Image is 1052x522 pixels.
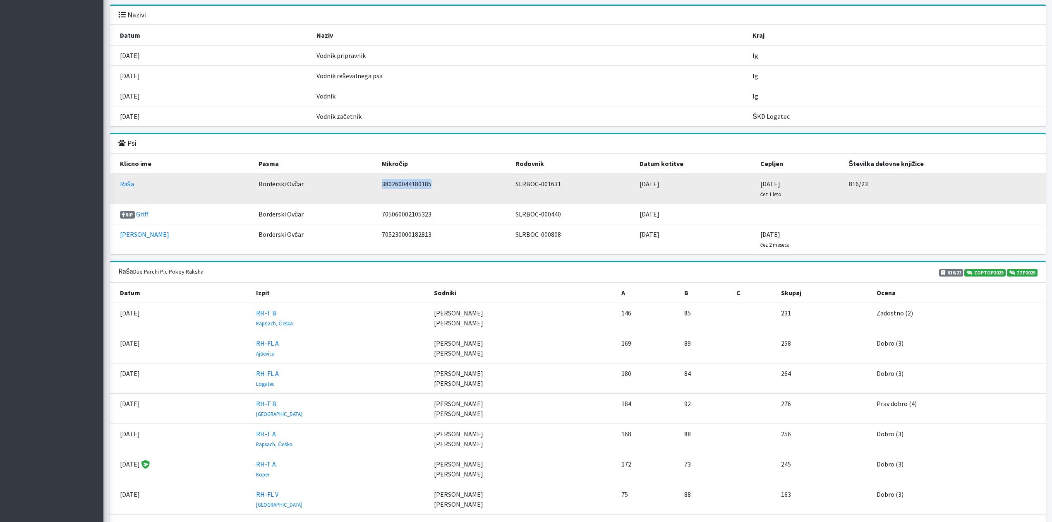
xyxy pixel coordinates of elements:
[429,484,616,515] td: [PERSON_NAME] [PERSON_NAME]
[635,154,755,174] th: Datum kotitve
[118,267,204,276] h3: Raša
[510,224,635,255] td: SLRBOC-000808
[429,333,616,363] td: [PERSON_NAME] [PERSON_NAME]
[251,283,429,303] th: Izpit
[429,283,616,303] th: Sodniki
[755,224,844,255] td: [DATE]
[254,154,377,174] th: Pasma
[254,224,377,255] td: Borderski Ovčar
[429,303,616,333] td: [PERSON_NAME] [PERSON_NAME]
[377,224,510,255] td: 705230000182813
[755,174,844,204] td: [DATE]
[1007,269,1038,277] a: ZZP2025
[118,11,146,19] h3: Nazivi
[635,204,755,224] td: [DATE]
[616,363,679,394] td: 180
[844,154,1046,174] th: Številka delovne knjižice
[429,424,616,454] td: [PERSON_NAME] [PERSON_NAME]
[844,174,1046,204] td: 816/23
[872,333,1046,363] td: Dobro (3)
[140,461,150,468] span: Značko je podelil sodnik Tomaž Dražumerič.
[110,154,254,174] th: Klicno ime
[964,269,1006,277] a: ZOPTOP2025
[120,230,169,238] a: [PERSON_NAME]
[110,333,252,363] td: [DATE]
[429,363,616,394] td: [PERSON_NAME] [PERSON_NAME]
[755,154,844,174] th: Cepljen
[312,25,748,46] th: Naziv
[256,501,302,508] small: [GEOGRAPHIC_DATA]
[510,154,635,174] th: Rodovnik
[256,399,302,418] a: RH-T B [GEOGRAPHIC_DATA]
[133,268,204,275] small: Due Parchi Pic Pokey Raksha
[679,394,732,424] td: 92
[679,333,732,363] td: 89
[256,411,302,417] small: [GEOGRAPHIC_DATA]
[256,441,292,447] small: Rapsach, Češka
[939,269,963,277] span: 816/23
[312,106,748,127] td: Vodnik začetnik
[429,454,616,484] td: [PERSON_NAME] [PERSON_NAME]
[312,86,748,106] td: Vodnik
[110,484,252,515] td: [DATE]
[254,204,377,224] td: Borderski Ovčar
[120,180,134,188] a: Raša
[256,369,279,387] a: RH-FL A Logatec
[429,394,616,424] td: [PERSON_NAME] [PERSON_NAME]
[377,174,510,204] td: 380260044180185
[776,303,872,333] td: 231
[679,363,732,394] td: 84
[256,460,276,478] a: RH-T A Koper
[616,333,679,363] td: 169
[256,471,269,478] small: Koper
[679,484,732,515] td: 88
[136,210,148,218] a: Griff
[312,66,748,86] td: Vodnik reševalnega psa
[872,394,1046,424] td: Prav dobro (4)
[635,174,755,204] td: [DATE]
[616,283,679,303] th: A
[110,283,252,303] th: Datum
[110,454,252,484] td: [DATE]
[616,394,679,424] td: 184
[256,490,302,508] a: RH-FL V [GEOGRAPHIC_DATA]
[110,424,252,454] td: [DATE]
[872,283,1046,303] th: Ocena
[760,241,790,248] small: čez 2 meseca
[110,25,312,46] th: Datum
[256,380,274,387] small: Logatec
[377,154,510,174] th: Mikročip
[872,484,1046,515] td: Dobro (3)
[776,283,872,303] th: Skupaj
[760,191,781,197] small: čez 1 leto
[872,303,1046,333] td: Zadostno (2)
[635,224,755,255] td: [DATE]
[679,283,732,303] th: B
[748,66,1045,86] td: Ig
[776,394,872,424] td: 276
[254,174,377,204] td: Borderski Ovčar
[748,106,1045,127] td: ŠKD Logatec
[616,454,679,484] td: 172
[872,363,1046,394] td: Dobro (3)
[748,86,1045,106] td: Ig
[776,484,872,515] td: 163
[110,303,252,333] td: [DATE]
[872,424,1046,454] td: Dobro (3)
[120,211,135,219] span: RIP
[110,86,312,106] td: [DATE]
[679,424,732,454] td: 88
[731,283,776,303] th: C
[776,424,872,454] td: 256
[616,303,679,333] td: 146
[679,454,732,484] td: 73
[510,174,635,204] td: SLRBOC-001631
[776,363,872,394] td: 264
[616,484,679,515] td: 75
[256,350,274,357] small: Ajševica
[256,430,292,448] a: RH-T A Rapsach, Češka
[256,320,293,327] small: Rapšach, Češka
[748,46,1045,66] td: Ig
[110,106,312,127] td: [DATE]
[377,204,510,224] td: 705060002105323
